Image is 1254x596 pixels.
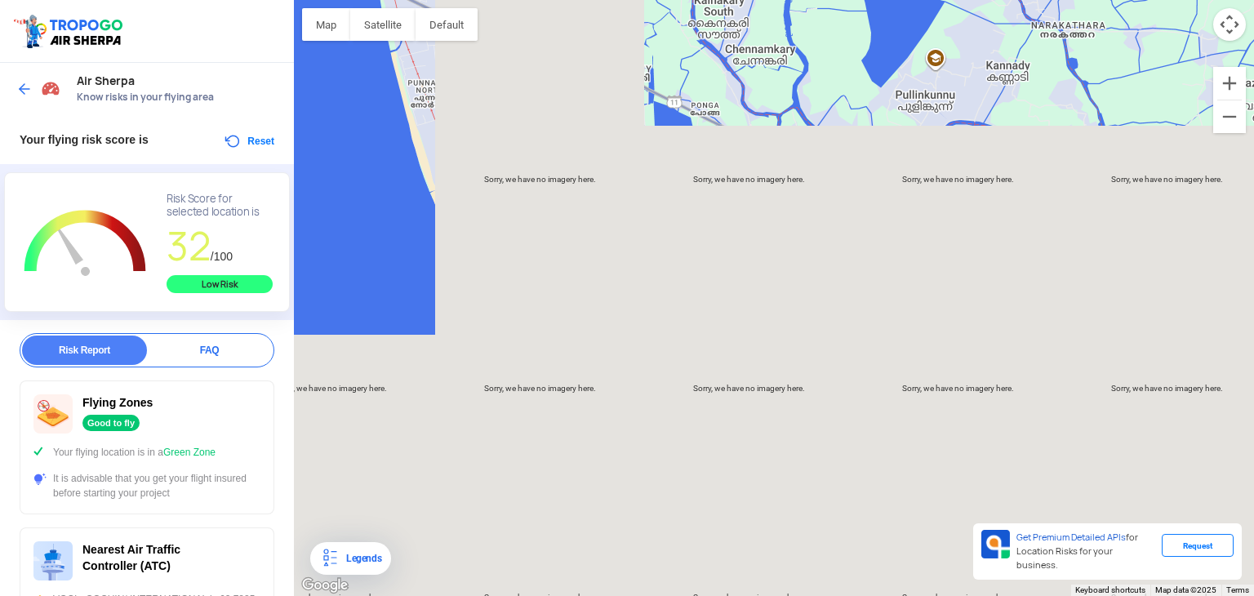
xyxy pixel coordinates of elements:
img: Risk Scores [41,78,60,98]
button: Keyboard shortcuts [1075,585,1145,596]
div: Legends [340,549,381,568]
img: ic_atc.svg [33,541,73,580]
span: Get Premium Detailed APIs [1016,532,1126,543]
a: Terms [1226,585,1249,594]
span: Map data ©2025 [1155,585,1216,594]
span: Nearest Air Traffic Controller (ATC) [82,543,180,572]
span: 32 [167,220,211,272]
img: Legends [320,549,340,568]
button: Zoom in [1213,67,1246,100]
div: Good to fly [82,415,140,431]
span: Know risks in your flying area [77,91,278,104]
div: It is advisable that you get your flight insured before starting your project [33,471,260,500]
span: Your flying risk score is [20,133,149,146]
img: ic_nofly.svg [33,394,73,434]
button: Reset [223,131,274,151]
img: Google [298,575,352,596]
div: for Location Risks for your business. [1010,530,1162,573]
div: Risk Score for selected location is [167,193,273,219]
div: Risk Report [22,336,147,365]
button: Show street map [302,8,350,41]
div: FAQ [147,336,272,365]
div: Request [1162,534,1234,557]
button: Show satellite imagery [350,8,416,41]
a: Open this area in Google Maps (opens a new window) [298,575,352,596]
span: Air Sherpa [77,74,278,87]
span: Green Zone [163,447,216,458]
img: ic_tgdronemaps.svg [12,12,128,50]
span: /100 [211,250,233,263]
button: Zoom out [1213,100,1246,133]
img: Premium APIs [981,530,1010,558]
div: Low Risk [167,275,273,293]
span: Flying Zones [82,396,153,409]
button: Map camera controls [1213,8,1246,41]
img: ic_arrow_back_blue.svg [16,81,33,97]
div: Your flying location is in a [33,445,260,460]
g: Chart [17,193,153,296]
